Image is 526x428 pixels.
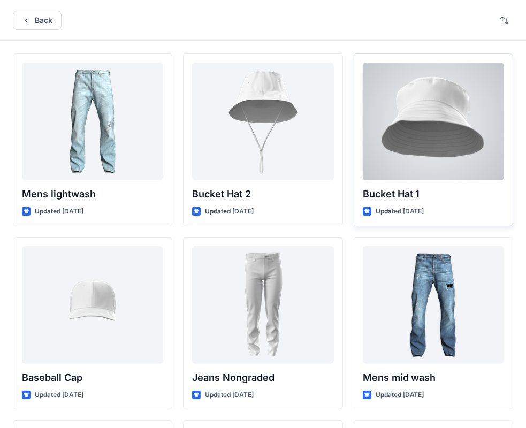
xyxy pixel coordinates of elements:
[363,370,504,385] p: Mens mid wash
[363,187,504,202] p: Bucket Hat 1
[192,63,333,180] a: Bucket Hat 2
[35,206,83,217] p: Updated [DATE]
[363,246,504,364] a: Mens mid wash
[192,246,333,364] a: Jeans Nongraded
[22,370,163,385] p: Baseball Cap
[363,63,504,180] a: Bucket Hat 1
[192,370,333,385] p: Jeans Nongraded
[22,187,163,202] p: Mens lightwash
[35,389,83,401] p: Updated [DATE]
[22,246,163,364] a: Baseball Cap
[376,389,424,401] p: Updated [DATE]
[192,187,333,202] p: Bucket Hat 2
[13,11,62,30] button: Back
[376,206,424,217] p: Updated [DATE]
[22,63,163,180] a: Mens lightwash
[205,206,254,217] p: Updated [DATE]
[205,389,254,401] p: Updated [DATE]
